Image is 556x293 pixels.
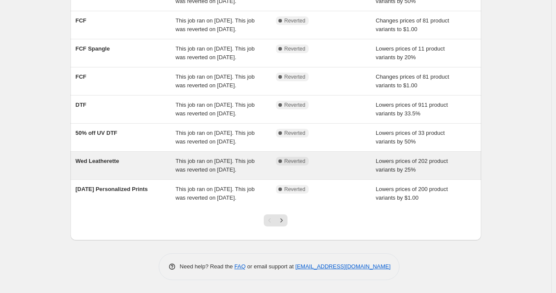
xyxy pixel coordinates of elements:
span: Reverted [284,130,306,137]
span: Lowers prices of 11 product variants by 20% [376,45,445,61]
a: FAQ [234,263,246,270]
span: This job ran on [DATE]. This job was reverted on [DATE]. [176,17,255,32]
span: FCF [76,73,86,80]
span: Lowers prices of 911 product variants by 33.5% [376,102,448,117]
span: Changes prices of 81 product variants to $1.00 [376,17,449,32]
span: Reverted [284,102,306,108]
a: [EMAIL_ADDRESS][DOMAIN_NAME] [295,263,390,270]
span: Reverted [284,73,306,80]
span: Lowers prices of 33 product variants by 50% [376,130,445,145]
span: Lowers prices of 202 product variants by 25% [376,158,448,173]
span: This job ran on [DATE]. This job was reverted on [DATE]. [176,45,255,61]
span: Reverted [284,158,306,165]
span: Changes prices of 81 product variants to $1.00 [376,73,449,89]
span: FCF Spangle [76,45,110,52]
span: This job ran on [DATE]. This job was reverted on [DATE]. [176,186,255,201]
span: FCF [76,17,86,24]
span: or email support at [246,263,295,270]
span: Reverted [284,45,306,52]
span: DTF [76,102,86,108]
span: Wed Leatherette [76,158,119,164]
span: Reverted [284,186,306,193]
span: This job ran on [DATE]. This job was reverted on [DATE]. [176,102,255,117]
span: Reverted [284,17,306,24]
span: Need help? Read the [180,263,235,270]
span: Lowers prices of 200 product variants by $1.00 [376,186,448,201]
button: Next [275,214,288,226]
nav: Pagination [264,214,288,226]
span: This job ran on [DATE]. This job was reverted on [DATE]. [176,158,255,173]
span: [DATE] Personalized Prints [76,186,148,192]
span: 50% off UV DTF [76,130,118,136]
span: This job ran on [DATE]. This job was reverted on [DATE]. [176,130,255,145]
span: This job ran on [DATE]. This job was reverted on [DATE]. [176,73,255,89]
